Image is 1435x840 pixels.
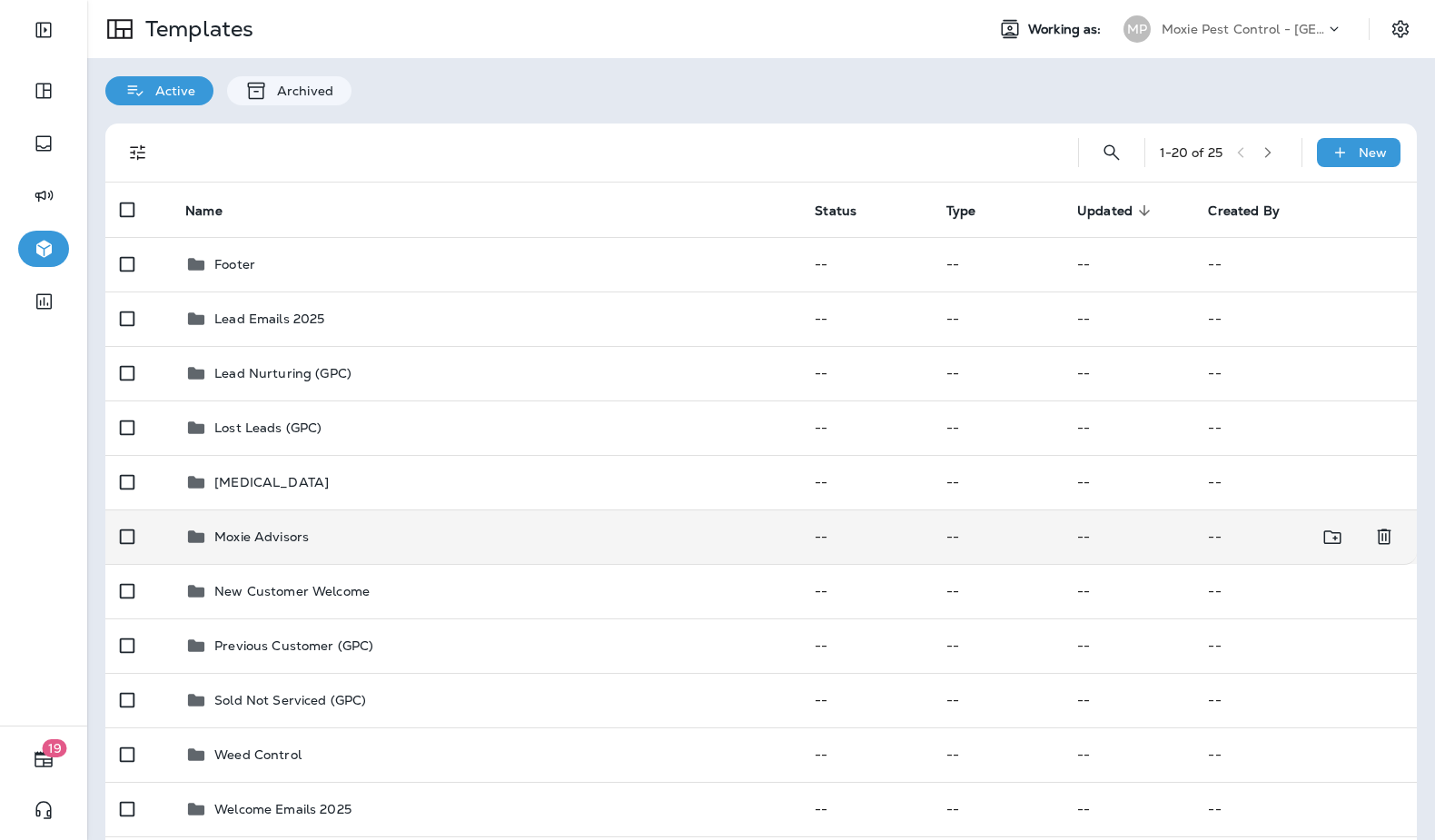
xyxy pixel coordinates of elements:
td: -- [800,292,931,346]
span: Updated [1077,203,1156,219]
td: -- [800,564,931,618]
td: -- [800,455,931,509]
p: Lead Emails 2025 [214,311,324,326]
p: New Customer Welcome [214,584,370,598]
td: -- [800,727,931,782]
td: -- [932,346,1063,400]
p: Lost Leads (GPC) [214,420,322,435]
button: Settings [1384,13,1417,45]
td: -- [1193,673,1417,727]
td: -- [932,400,1063,455]
td: -- [800,673,931,727]
td: -- [800,618,931,673]
div: MP [1123,15,1151,43]
td: -- [1193,509,1351,564]
span: Type [946,203,976,219]
td: -- [1063,782,1193,836]
p: Weed Control [214,747,302,762]
td: -- [1193,400,1417,455]
span: Status [815,203,856,219]
button: 19 [18,741,69,777]
span: 19 [43,739,67,757]
p: Templates [138,15,253,43]
td: -- [800,782,931,836]
td: -- [1193,346,1417,400]
span: Created By [1208,203,1302,219]
span: Created By [1208,203,1279,219]
p: Lead Nurturing (GPC) [214,366,351,380]
p: Archived [268,84,333,98]
button: Move to folder [1314,519,1351,556]
td: -- [1063,727,1193,782]
td: -- [932,564,1063,618]
td: -- [932,618,1063,673]
td: -- [932,292,1063,346]
td: -- [1193,782,1417,836]
span: Name [185,203,246,219]
button: Delete [1366,519,1402,556]
td: -- [1063,237,1193,292]
span: Name [185,203,223,219]
td: -- [1063,509,1193,564]
button: Expand Sidebar [18,12,69,48]
td: -- [1063,564,1193,618]
td: -- [1193,727,1417,782]
td: -- [1063,346,1193,400]
td: -- [800,509,931,564]
span: Type [946,203,1000,219]
td: -- [1063,455,1193,509]
span: Updated [1077,203,1133,219]
td: -- [932,782,1063,836]
td: -- [1193,618,1417,673]
td: -- [1193,292,1417,346]
button: Search Templates [1094,134,1130,171]
button: Filters [120,134,156,171]
p: Moxie Advisors [214,529,309,544]
td: -- [1063,292,1193,346]
td: -- [1193,237,1417,292]
span: Status [815,203,880,219]
p: Sold Not Serviced (GPC) [214,693,366,707]
div: 1 - 20 of 25 [1160,145,1222,160]
td: -- [932,237,1063,292]
td: -- [800,237,931,292]
p: Previous Customer (GPC) [214,638,373,653]
td: -- [932,455,1063,509]
td: -- [1193,564,1417,618]
td: -- [1063,618,1193,673]
td: -- [932,673,1063,727]
p: New [1359,145,1387,160]
p: Welcome Emails 2025 [214,802,351,816]
td: -- [800,346,931,400]
p: Moxie Pest Control - [GEOGRAPHIC_DATA] [1162,22,1325,36]
p: Active [146,84,195,98]
span: Working as: [1028,22,1105,37]
td: -- [1193,455,1417,509]
td: -- [1063,400,1193,455]
td: -- [932,727,1063,782]
td: -- [932,509,1063,564]
p: Footer [214,257,255,272]
td: -- [800,400,931,455]
td: -- [1063,673,1193,727]
p: [MEDICAL_DATA] [214,475,329,489]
